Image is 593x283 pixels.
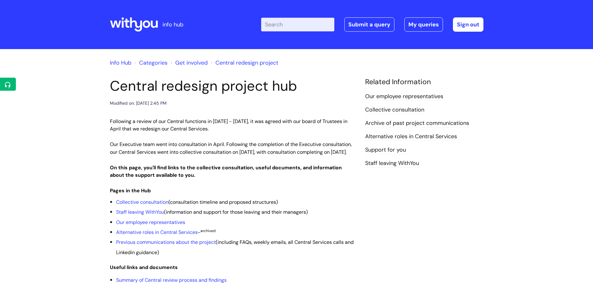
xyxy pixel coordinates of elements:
a: Previous communications about the project [116,239,216,245]
div: | - [261,17,483,32]
span: (consultation timeline and proposed structures) [116,199,278,205]
div: Modified on: [DATE] 2:45 PM [110,99,167,107]
span: Our Executive team went into consultation in April. Following the completion of the Executive con... [110,141,352,155]
span: - [116,229,216,235]
a: Staff leaving WithYou [116,209,164,215]
a: Support for you [365,146,406,154]
p: info hub [162,20,183,30]
span: Following a review of our Central functions in [DATE] - [DATE], it was agreed with our board of T... [110,118,347,132]
a: Staff leaving WithYou [365,159,419,167]
li: Central redesign project [209,58,278,68]
a: Info Hub [110,59,131,66]
a: Alternative roles in Central Services [365,133,457,141]
a: Archive of past project communications [365,119,469,127]
strong: On this page, you'll find links to the collective consultation, useful documents, and information... [110,164,342,179]
span: (including FAQs, weekly emails, all Central Services calls and Linkedin guidance) [116,239,354,255]
a: Submit a query [344,17,394,32]
a: Collective consultation [365,106,424,114]
h4: Related Information [365,78,483,86]
h1: Central redesign project hub [110,78,356,94]
sup: archived [200,228,216,233]
a: Alternative roles in Central Services [116,229,198,235]
strong: Useful links and documents [110,264,178,271]
a: Sign out [453,17,483,32]
a: Categories [139,59,167,66]
a: Our employee representatives [365,93,443,101]
li: Solution home [133,58,167,68]
a: My queries [404,17,443,32]
a: Get involved [175,59,208,66]
a: Our employee representatives [116,219,185,226]
input: Search [261,18,334,31]
strong: Pages in the Hub [110,187,151,194]
a: Central redesign project [215,59,278,66]
span: (information and support for those leaving and their managers) [116,209,308,215]
li: Get involved [169,58,208,68]
a: Collective consultation [116,199,168,205]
